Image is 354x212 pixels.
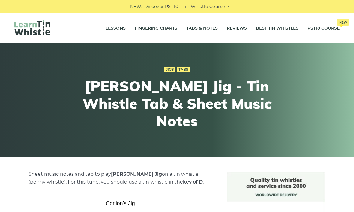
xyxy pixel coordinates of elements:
a: Jigs [164,67,175,72]
a: Reviews [227,21,247,36]
strong: [PERSON_NAME] Jig [111,171,162,177]
strong: key of D [183,179,203,185]
img: LearnTinWhistle.com [14,20,50,35]
a: Tabs & Notes [186,21,218,36]
a: Tabs [177,67,190,72]
a: PST10 CourseNew [307,21,340,36]
h1: [PERSON_NAME] Jig - Tin Whistle Tab & Sheet Music Notes [67,78,287,130]
span: New [337,19,349,26]
a: Best Tin Whistles [256,21,298,36]
a: Fingering Charts [135,21,177,36]
p: Sheet music notes and tab to play on a tin whistle (penny whistle). For this tune, you should use... [28,170,212,186]
a: Lessons [106,21,126,36]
